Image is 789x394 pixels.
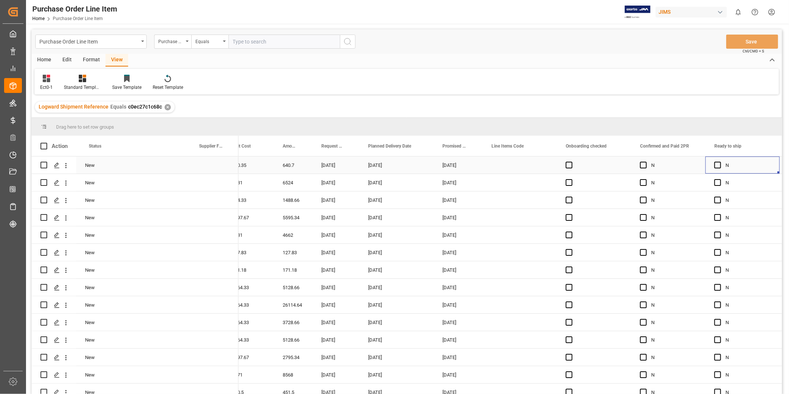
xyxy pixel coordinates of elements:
[312,174,359,191] div: [DATE]
[359,191,434,209] div: [DATE]
[651,279,697,296] div: N
[32,16,45,21] a: Home
[32,279,238,296] div: Press SPACE to select this row.
[223,261,274,278] div: 171.18
[359,314,434,331] div: [DATE]
[85,244,178,261] div: New
[274,156,312,174] div: 640.7
[223,174,274,191] div: 1631
[725,332,771,349] div: N
[274,296,312,313] div: 26114.64
[725,227,771,244] div: N
[223,314,274,331] div: 1864.33
[725,297,771,314] div: N
[223,349,274,366] div: 1397.67
[359,244,434,261] div: [DATE]
[274,209,312,226] div: 5595.34
[85,366,178,384] div: New
[85,209,178,226] div: New
[743,48,764,54] span: Ctrl/CMD + S
[312,349,359,366] div: [DATE]
[434,226,483,243] div: [DATE]
[85,262,178,279] div: New
[153,84,183,91] div: Reset Template
[35,35,147,49] button: open menu
[32,209,238,226] div: Press SPACE to select this row.
[32,314,238,331] div: Press SPACE to select this row.
[274,279,312,296] div: 5128.66
[359,174,434,191] div: [DATE]
[725,192,771,209] div: N
[725,314,771,331] div: N
[312,156,359,174] div: [DATE]
[725,157,771,174] div: N
[434,209,483,226] div: [DATE]
[625,6,650,19] img: Exertis%20JAM%20-%20Email%20Logo.jpg_1722504956.jpg
[725,262,771,279] div: N
[651,262,697,279] div: N
[747,4,763,20] button: Help Center
[726,35,778,49] button: Save
[491,143,524,149] span: Line Items Code
[32,296,238,314] div: Press SPACE to select this row.
[32,54,57,67] div: Home
[651,227,697,244] div: N
[359,279,434,296] div: [DATE]
[165,104,171,110] div: ✕
[223,366,274,383] div: 1071
[312,279,359,296] div: [DATE]
[32,191,238,209] div: Press SPACE to select this row.
[128,104,162,110] span: c0ec27c1c68c
[56,124,114,130] span: Drag here to set row groups
[359,296,434,313] div: [DATE]
[110,104,126,110] span: Equals
[312,296,359,313] div: [DATE]
[223,156,274,174] div: 320.35
[434,156,483,174] div: [DATE]
[725,174,771,191] div: N
[434,296,483,313] div: [DATE]
[359,209,434,226] div: [DATE]
[195,36,221,45] div: Equals
[359,261,434,278] div: [DATE]
[223,226,274,243] div: 2331
[725,279,771,296] div: N
[64,84,101,91] div: Standard Templates
[32,366,238,384] div: Press SPACE to select this row.
[39,36,139,46] div: Purchase Order Line Item
[223,296,274,313] div: 3264.33
[566,143,607,149] span: Onboarding checked
[312,226,359,243] div: [DATE]
[32,261,238,279] div: Press SPACE to select this row.
[312,244,359,261] div: [DATE]
[274,349,312,366] div: 2795.34
[32,349,238,366] div: Press SPACE to select this row.
[32,226,238,244] div: Press SPACE to select this row.
[434,314,483,331] div: [DATE]
[714,143,741,149] span: Ready to ship
[312,331,359,348] div: [DATE]
[274,244,312,261] div: 127.83
[85,192,178,209] div: New
[640,143,689,149] span: Confirmed and Paid 2PR
[434,349,483,366] div: [DATE]
[312,209,359,226] div: [DATE]
[730,4,747,20] button: show 0 new notifications
[232,143,251,149] span: Unit Cost
[651,192,697,209] div: N
[223,244,274,261] div: 127.83
[89,143,101,149] span: Status
[57,54,77,67] div: Edit
[312,366,359,383] div: [DATE]
[651,332,697,349] div: N
[105,54,128,67] div: View
[283,143,297,149] span: Amount to Receive
[359,226,434,243] div: [DATE]
[223,191,274,209] div: 744.33
[651,314,697,331] div: N
[434,174,483,191] div: [DATE]
[223,209,274,226] div: 2797.67
[656,5,730,19] button: JIMS
[85,279,178,296] div: New
[442,143,467,149] span: Promised Date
